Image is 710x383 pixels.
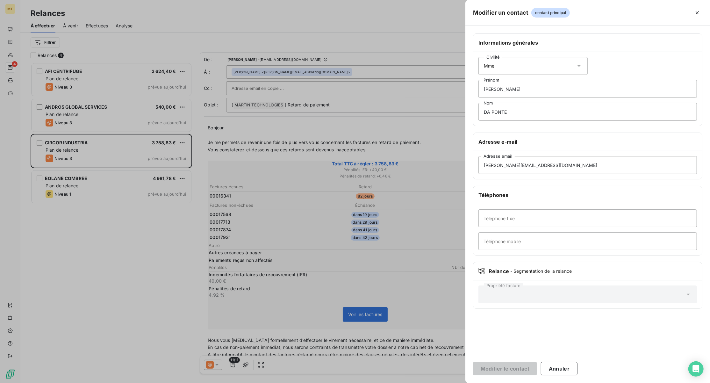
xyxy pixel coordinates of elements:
[510,268,572,274] span: - Segmentation de la relance
[478,156,697,174] input: placeholder
[478,232,697,250] input: placeholder
[473,362,537,375] button: Modifier le contact
[478,191,697,199] h6: Téléphones
[478,209,697,227] input: placeholder
[688,361,704,377] div: Open Intercom Messenger
[484,63,494,69] span: Mme
[478,138,697,146] h6: Adresse e-mail
[531,8,570,18] span: contact principal
[478,103,697,121] input: placeholder
[478,267,697,275] div: Relance
[478,39,697,47] h6: Informations générales
[473,8,529,17] h5: Modifier un contact
[478,80,697,98] input: placeholder
[541,362,577,375] button: Annuler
